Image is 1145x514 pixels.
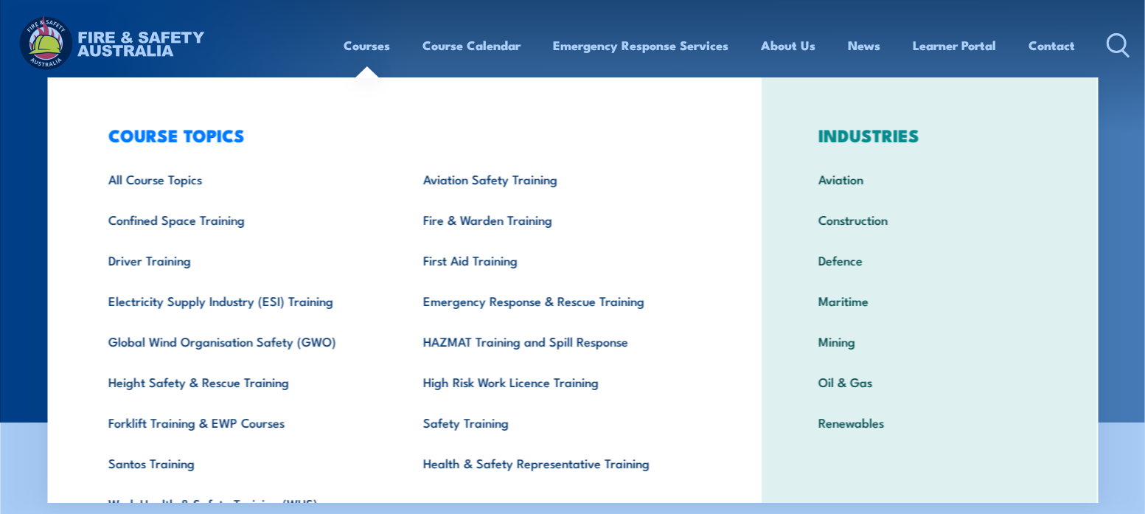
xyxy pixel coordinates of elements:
[401,199,716,240] a: Fire & Warden Training
[86,442,401,483] a: Santos Training
[796,402,1064,442] a: Renewables
[401,240,716,280] a: First Aid Training
[86,199,401,240] a: Confined Space Training
[1029,26,1076,65] a: Contact
[401,361,716,402] a: High Risk Work Licence Training
[796,125,1064,145] h3: INDUSTRIES
[796,159,1064,199] a: Aviation
[401,321,716,361] a: HAZMAT Training and Spill Response
[401,159,716,199] a: Aviation Safety Training
[86,240,401,280] a: Driver Training
[86,402,401,442] a: Forklift Training & EWP Courses
[86,125,716,145] h3: COURSE TOPICS
[796,280,1064,321] a: Maritime
[554,26,729,65] a: Emergency Response Services
[423,26,521,65] a: Course Calendar
[796,240,1064,280] a: Defence
[796,199,1064,240] a: Construction
[86,321,401,361] a: Global Wind Organisation Safety (GWO)
[913,26,997,65] a: Learner Portal
[762,26,816,65] a: About Us
[401,442,716,483] a: Health & Safety Representative Training
[401,280,716,321] a: Emergency Response & Rescue Training
[86,159,401,199] a: All Course Topics
[344,26,391,65] a: Courses
[401,402,716,442] a: Safety Training
[849,26,881,65] a: News
[796,361,1064,402] a: Oil & Gas
[86,361,401,402] a: Height Safety & Rescue Training
[796,321,1064,361] a: Mining
[86,280,401,321] a: Electricity Supply Industry (ESI) Training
